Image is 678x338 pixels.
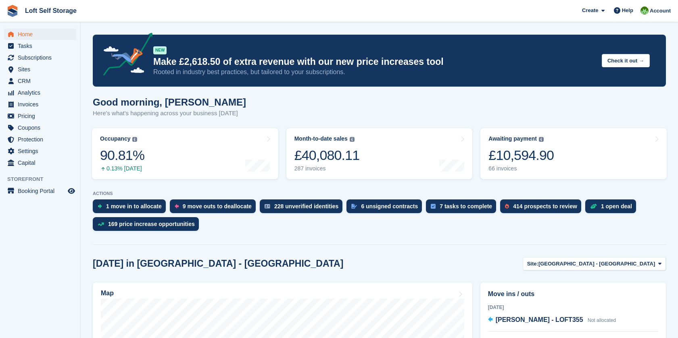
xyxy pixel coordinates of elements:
[183,203,252,209] div: 9 move outs to deallocate
[18,29,66,40] span: Home
[100,165,144,172] div: 0.13% [DATE]
[100,147,144,164] div: 90.81%
[101,290,114,297] h2: Map
[480,128,667,179] a: Awaiting payment £10,594.90 66 invoices
[153,56,595,68] p: Make £2,618.50 of extra revenue with our new price increases tool
[18,145,66,157] span: Settings
[18,157,66,168] span: Capital
[18,75,66,87] span: CRM
[18,87,66,98] span: Analytics
[153,68,595,77] p: Rooted in industry best practices, but tailored to your subscriptions.
[286,128,473,179] a: Month-to-date sales £40,080.11 287 invoices
[426,199,500,217] a: 7 tasks to complete
[440,203,492,209] div: 7 tasks to complete
[294,135,348,142] div: Month-to-date sales
[4,157,76,168] a: menu
[265,204,270,209] img: verify_identity-adf6edd0f0f0b5bbfe63781bf79b02c33cf7c696d77639b501bdc392416b5a36.svg
[4,40,76,52] a: menu
[98,222,104,226] img: price_increase_opportunities-93ffe204e8149a01c8c9dc8f82e8f89637d9d84a8eef4429ea346261dce0b2c0.svg
[488,315,616,326] a: [PERSON_NAME] - LOFT355 Not allocated
[590,203,597,209] img: deal-1b604bf984904fb50ccaf53a9ad4b4a5d6e5aea283cecdc64d6e3604feb123c2.svg
[170,199,260,217] a: 9 move outs to deallocate
[513,203,577,209] div: 414 prospects to review
[93,199,170,217] a: 1 move in to allocate
[588,317,616,323] span: Not allocated
[108,221,195,227] div: 169 price increase opportunities
[4,29,76,40] a: menu
[93,109,246,118] p: Here's what's happening across your business [DATE]
[18,185,66,197] span: Booking Portal
[602,54,650,67] button: Check it out →
[93,191,666,196] p: ACTIONS
[488,135,537,142] div: Awaiting payment
[18,122,66,133] span: Coupons
[6,5,19,17] img: stora-icon-8386f47178a22dfd0bd8f6a31ec36ba5ce8667c1dd55bd0f319d3a0aa187defe.svg
[18,110,66,122] span: Pricing
[132,137,137,142] img: icon-info-grey-7440780725fd019a000dd9b08b2336e03edf1995a4989e88bcd33f0948082b44.svg
[488,165,554,172] div: 66 invoices
[18,64,66,75] span: Sites
[527,260,538,268] span: Site:
[361,203,418,209] div: 6 unsigned contracts
[622,6,633,15] span: Help
[4,64,76,75] a: menu
[18,40,66,52] span: Tasks
[260,199,347,217] a: 228 unverified identities
[93,217,203,235] a: 169 price increase opportunities
[294,147,360,164] div: £40,080.11
[350,137,355,142] img: icon-info-grey-7440780725fd019a000dd9b08b2336e03edf1995a4989e88bcd33f0948082b44.svg
[96,33,153,79] img: price-adjustments-announcement-icon-8257ccfd72463d97f412b2fc003d46551f7dbcb40ab6d574587a9cd5c0d94...
[175,204,179,209] img: move_outs_to_deallocate_icon-f764333ba52eb49d3ac5e1228854f67142a1ed5810a6f6cc68b1a99e826820c5.svg
[488,289,658,299] h2: Move ins / outs
[4,75,76,87] a: menu
[4,99,76,110] a: menu
[4,122,76,133] a: menu
[93,258,343,269] h2: [DATE] in [GEOGRAPHIC_DATA] - [GEOGRAPHIC_DATA]
[488,147,554,164] div: £10,594.90
[67,186,76,196] a: Preview store
[106,203,162,209] div: 1 move in to allocate
[22,4,80,17] a: Loft Self Storage
[4,134,76,145] a: menu
[4,110,76,122] a: menu
[539,137,544,142] img: icon-info-grey-7440780725fd019a000dd9b08b2336e03edf1995a4989e88bcd33f0948082b44.svg
[496,316,583,323] span: [PERSON_NAME] - LOFT355
[505,204,509,209] img: prospect-51fa495bee0391a8d652442698ab0144808aea92771e9ea1ae160a38d050c398.svg
[93,97,246,108] h1: Good morning, [PERSON_NAME]
[351,204,357,209] img: contract_signature_icon-13c848040528278c33f63329250d36e43548de30e8caae1d1a13099fd9432cc5.svg
[98,204,102,209] img: move_ins_to_allocate_icon-fdf77a2bb77ea45bf5b3d319d69a93e2d87916cf1d5bf7949dd705db3b84f3ca.svg
[92,128,278,179] a: Occupancy 90.81% 0.13% [DATE]
[100,135,130,142] div: Occupancy
[18,52,66,63] span: Subscriptions
[4,87,76,98] a: menu
[4,52,76,63] a: menu
[601,203,632,209] div: 1 open deal
[640,6,649,15] img: James Johnson
[488,304,658,311] div: [DATE]
[346,199,426,217] a: 6 unsigned contracts
[18,134,66,145] span: Protection
[4,185,76,197] a: menu
[523,257,666,270] button: Site: [GEOGRAPHIC_DATA] - [GEOGRAPHIC_DATA]
[18,99,66,110] span: Invoices
[650,7,671,15] span: Account
[538,260,655,268] span: [GEOGRAPHIC_DATA] - [GEOGRAPHIC_DATA]
[585,199,640,217] a: 1 open deal
[274,203,339,209] div: 228 unverified identities
[500,199,585,217] a: 414 prospects to review
[294,165,360,172] div: 287 invoices
[582,6,598,15] span: Create
[153,46,167,54] div: NEW
[7,175,80,183] span: Storefront
[431,204,436,209] img: task-75834270c22a3079a89374b754ae025e5fb1db73e45f91037f5363f120a921f8.svg
[4,145,76,157] a: menu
